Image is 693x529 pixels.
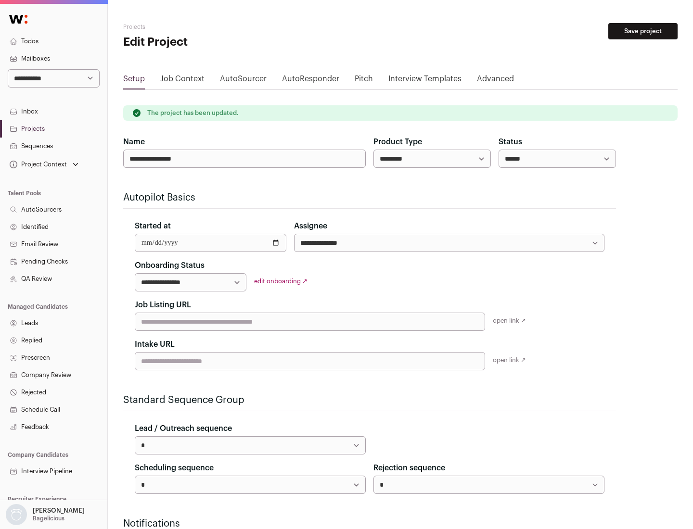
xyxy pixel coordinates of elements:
button: Save project [608,23,678,39]
p: Bagelicious [33,515,64,522]
button: Open dropdown [8,158,80,171]
img: Wellfound [4,10,33,29]
p: The project has been updated. [147,109,239,117]
h2: Standard Sequence Group [123,393,616,407]
label: Intake URL [135,339,175,350]
a: Pitch [355,73,373,88]
label: Job Listing URL [135,299,191,311]
h1: Edit Project [123,35,308,50]
label: Lead / Outreach sequence [135,423,232,434]
label: Rejection sequence [373,462,445,474]
a: Advanced [477,73,514,88]
label: Name [123,136,145,148]
h2: Projects [123,23,308,31]
label: Assignee [294,220,327,232]
a: AutoSourcer [220,73,267,88]
a: Interview Templates [388,73,462,88]
label: Status [499,136,522,148]
p: [PERSON_NAME] [33,507,85,515]
img: nopic.png [6,504,27,525]
a: Job Context [160,73,205,88]
div: Project Context [8,161,67,168]
label: Product Type [373,136,422,148]
a: edit onboarding ↗ [254,278,308,284]
label: Scheduling sequence [135,462,214,474]
button: Open dropdown [4,504,87,525]
label: Onboarding Status [135,260,205,271]
a: Setup [123,73,145,88]
h2: Autopilot Basics [123,191,616,204]
a: AutoResponder [282,73,339,88]
label: Started at [135,220,171,232]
